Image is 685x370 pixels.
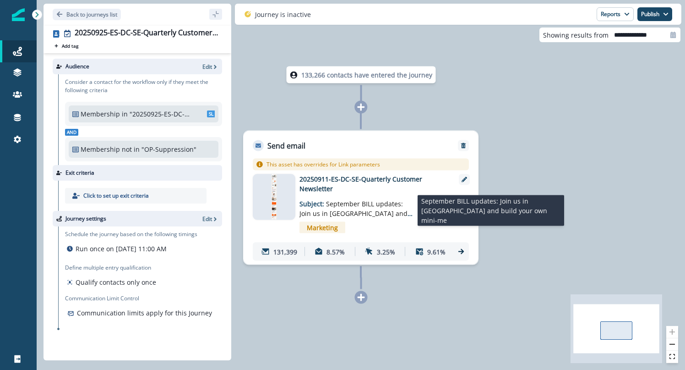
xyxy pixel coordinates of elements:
p: Communication limits apply for this Journey [77,308,212,318]
p: Membership [81,109,120,119]
div: Send emailRemoveThis asset has overrides for Link parametersemail asset unavailable20250911-ES-DC... [243,131,478,265]
p: This asset has overrides for Link parameters [266,160,380,169]
p: Audience [65,62,89,71]
p: Run once on [DATE] 11:00 AM [76,244,167,254]
p: 3.25% [377,247,395,256]
button: sidebar collapse toggle [209,9,222,20]
p: Consider a contact for the workflow only if they meet the following criteria [65,78,222,94]
button: Go back [53,9,121,20]
button: fit view [666,351,678,363]
p: Exit criteria [65,169,94,177]
p: in [122,109,128,119]
p: 9.61% [427,247,446,256]
button: Edit [202,215,218,223]
p: Journey settings [65,215,106,223]
p: Click to set up exit criteria [83,192,149,200]
div: 20250925-ES-DC-SE-Quarterly Customer Newsletter [75,28,218,39]
p: Journey is inactive [255,10,311,19]
p: "OP-Suppression" [141,144,203,154]
p: Schedule the journey based on the following timings [65,230,197,238]
p: Qualify contacts only once [76,277,156,287]
p: 8.57% [326,247,345,256]
img: email asset unavailable [271,174,277,220]
span: And [65,129,78,136]
p: "20250925-ES-DC-SE-Quarterly Customer Newsletter" [130,109,191,119]
p: Define multiple entry qualification [65,264,158,272]
p: Back to journeys list [66,11,117,18]
p: 133,266 contacts have entered the journey [301,70,432,80]
p: not in [122,144,140,154]
button: Remove [456,143,471,149]
button: Reports [597,7,634,21]
p: Edit [202,215,212,223]
button: Publish [637,7,672,21]
p: Membership [81,144,120,154]
p: Edit [202,63,212,71]
p: Communication Limit Control [65,294,222,303]
span: SL [207,110,215,117]
div: 133,266 contacts have entered the journey [273,66,449,83]
span: September BILL updates: Join us in [GEOGRAPHIC_DATA] and build your own mini-me [299,199,413,227]
p: 20250911-ES-DC-SE-Quarterly Customer Newsletter [299,174,446,193]
p: Showing results from [543,30,609,40]
button: Edit [202,63,218,71]
button: Add tag [53,42,80,50]
img: Inflection [12,8,25,21]
p: Add tag [62,43,78,49]
p: 131,399 [273,247,297,256]
button: zoom out [666,338,678,351]
p: Subject: [299,193,414,218]
span: Marketing [299,222,345,233]
p: Send email [267,140,305,151]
